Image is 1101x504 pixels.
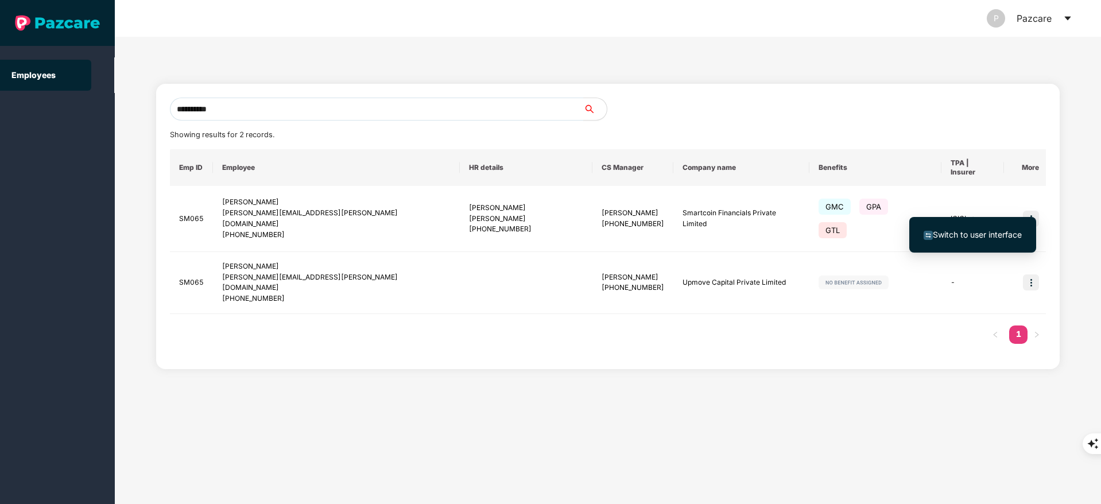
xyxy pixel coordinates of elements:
td: Upmove Capital Private Limited [673,252,809,314]
td: SM065 [170,186,213,252]
th: TPA | Insurer [941,149,1004,186]
span: search [583,104,607,114]
div: [PHONE_NUMBER] [222,230,451,241]
div: [PERSON_NAME] [222,197,451,208]
div: [PHONE_NUMBER] [469,224,583,235]
a: 1 [1009,325,1028,343]
span: GTL [819,222,847,238]
span: P [994,9,999,28]
div: - [951,277,995,288]
th: Benefits [809,149,941,186]
button: right [1028,325,1046,344]
td: SM065 [170,252,213,314]
div: [PHONE_NUMBER] [602,282,664,293]
td: Smartcoin Financials Private Limited [673,186,809,252]
li: 1 [1009,325,1028,344]
li: Previous Page [986,325,1005,344]
img: svg+xml;base64,PHN2ZyB4bWxucz0iaHR0cDovL3d3dy53My5vcmcvMjAwMC9zdmciIHdpZHRoPSIxNiIgaGVpZ2h0PSIxNi... [924,231,933,240]
div: [PHONE_NUMBER] [602,219,664,230]
img: icon [1023,274,1039,290]
button: search [583,98,607,121]
span: right [1033,331,1040,338]
th: Emp ID [170,149,213,186]
th: More [1004,149,1048,186]
span: left [992,331,999,338]
div: [PERSON_NAME] [222,261,451,272]
span: Switch to user interface [933,230,1022,239]
th: CS Manager [592,149,673,186]
th: Employee [213,149,460,186]
span: GPA [859,199,888,215]
div: [PERSON_NAME] [602,208,664,219]
div: [PERSON_NAME][EMAIL_ADDRESS][PERSON_NAME][DOMAIN_NAME] [222,208,451,230]
li: Next Page [1028,325,1046,344]
span: Showing results for 2 records. [170,130,274,139]
span: GMC [819,199,851,215]
th: HR details [460,149,592,186]
div: [PERSON_NAME][EMAIL_ADDRESS][PERSON_NAME][DOMAIN_NAME] [222,272,451,294]
div: [PERSON_NAME] [PERSON_NAME] [469,203,583,224]
div: [PERSON_NAME] [602,272,664,283]
button: left [986,325,1005,344]
span: caret-down [1063,14,1072,23]
img: svg+xml;base64,PHN2ZyB4bWxucz0iaHR0cDovL3d3dy53My5vcmcvMjAwMC9zdmciIHdpZHRoPSIxMjIiIGhlaWdodD0iMj... [819,276,889,289]
div: [PHONE_NUMBER] [222,293,451,304]
a: Employees [11,70,56,80]
th: Company name [673,149,809,186]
